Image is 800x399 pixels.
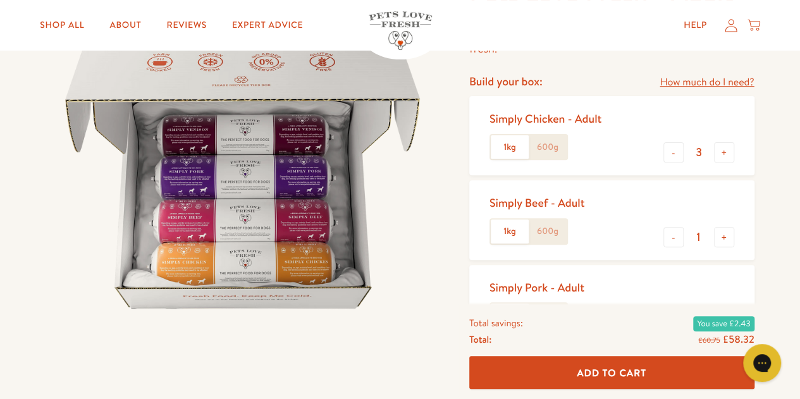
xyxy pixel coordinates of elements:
label: 600g [529,135,567,159]
span: £58.32 [722,332,754,346]
iframe: Gorgias live chat messenger [737,340,787,386]
label: 1kg [491,135,529,159]
button: + [714,142,734,163]
s: £60.75 [698,335,720,345]
label: 1kg [491,304,529,328]
div: Simply Chicken - Adult [489,111,601,126]
a: Reviews [157,13,217,38]
label: 600g [529,219,567,243]
span: Total savings: [469,314,523,331]
div: Simply Pork - Adult [489,280,584,295]
label: 600g [529,304,567,328]
span: You save £2.43 [693,316,754,331]
label: 1kg [491,219,529,243]
a: How much do I need? [660,74,754,91]
span: Total: [469,331,491,347]
a: About [99,13,151,38]
img: Pets Love Fresh [369,11,432,50]
span: Add To Cart [577,365,646,379]
a: Shop All [30,13,94,38]
button: + [714,227,734,247]
button: - [663,142,684,163]
a: Expert Advice [222,13,313,38]
div: Simply Beef - Adult [489,195,585,210]
button: Add To Cart [469,356,754,390]
a: Help [674,13,717,38]
button: - [663,227,684,247]
h4: Build your box: [469,74,543,89]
